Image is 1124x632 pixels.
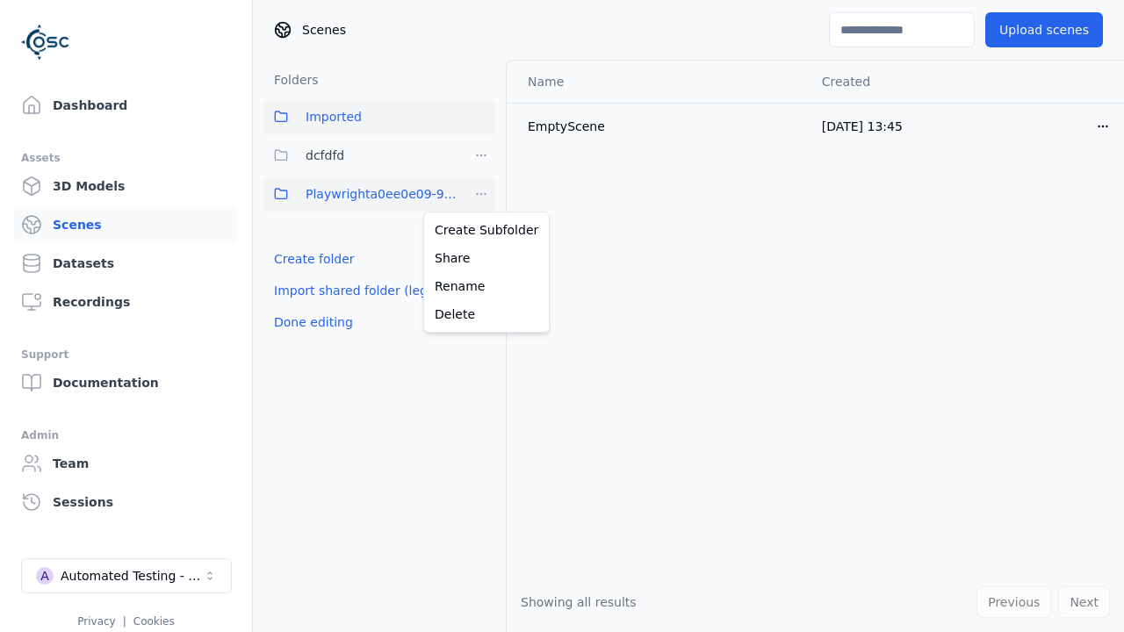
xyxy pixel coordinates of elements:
[428,300,545,328] a: Delete
[428,244,545,272] a: Share
[428,272,545,300] a: Rename
[428,216,545,244] a: Create Subfolder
